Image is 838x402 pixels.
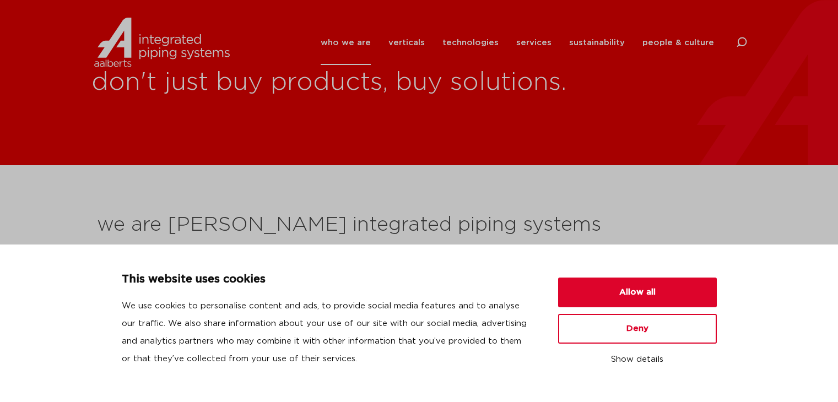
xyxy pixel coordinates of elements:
[516,20,552,65] a: services
[97,212,742,238] h2: we are [PERSON_NAME] integrated piping systems
[122,271,532,289] p: This website uses cookies
[388,20,425,65] a: verticals
[122,297,532,368] p: We use cookies to personalise content and ads, to provide social media features and to analyse ou...
[558,314,717,344] button: Deny
[558,350,717,369] button: Show details
[558,278,717,307] button: Allow all
[569,20,625,65] a: sustainability
[321,20,714,65] nav: Menu
[321,20,371,65] a: who we are
[642,20,714,65] a: people & culture
[442,20,499,65] a: technologies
